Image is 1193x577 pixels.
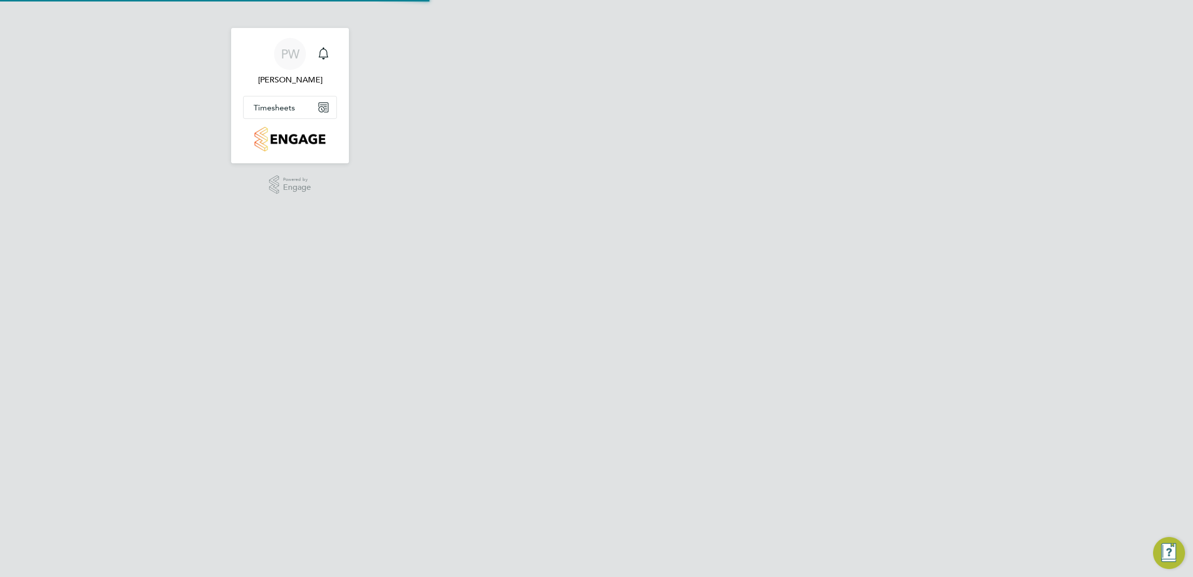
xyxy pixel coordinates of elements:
[281,47,299,60] span: PW
[283,183,311,192] span: Engage
[244,96,336,118] button: Timesheets
[231,28,349,163] nav: Main navigation
[269,175,311,194] a: Powered byEngage
[1153,537,1185,569] button: Engage Resource Center
[243,127,337,151] a: Go to home page
[243,38,337,86] a: PW[PERSON_NAME]
[254,103,295,112] span: Timesheets
[243,74,337,86] span: Paul Willis
[283,175,311,184] span: Powered by
[255,127,325,151] img: countryside-properties-logo-retina.png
